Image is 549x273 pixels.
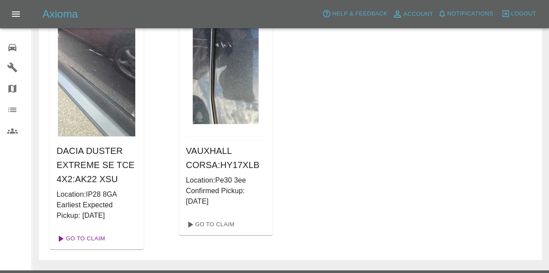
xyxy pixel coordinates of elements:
[183,217,237,232] a: Go To Claim
[435,7,496,21] button: Notifications
[57,144,137,186] h6: DACIA DUSTER EXTREME SE TCE 4X2 : AK22 XSU
[499,7,538,21] button: Logout
[186,175,266,186] p: Location: Pe30 3ee
[404,9,433,19] span: Account
[186,186,266,207] p: Confirmed Pickup: [DATE]
[57,189,137,200] p: Location: IP28 8GA
[332,9,387,19] span: Help & Feedback
[53,232,107,246] a: Go To Claim
[57,200,137,221] p: Earliest Expected Pickup: [DATE]
[511,9,536,19] span: Logout
[320,7,389,21] button: Help & Feedback
[447,9,493,19] span: Notifications
[5,4,27,25] button: Open drawer
[42,7,78,21] h5: Axioma
[390,7,435,21] a: Account
[186,144,266,172] h6: VAUXHALL CORSA : HY17XLB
